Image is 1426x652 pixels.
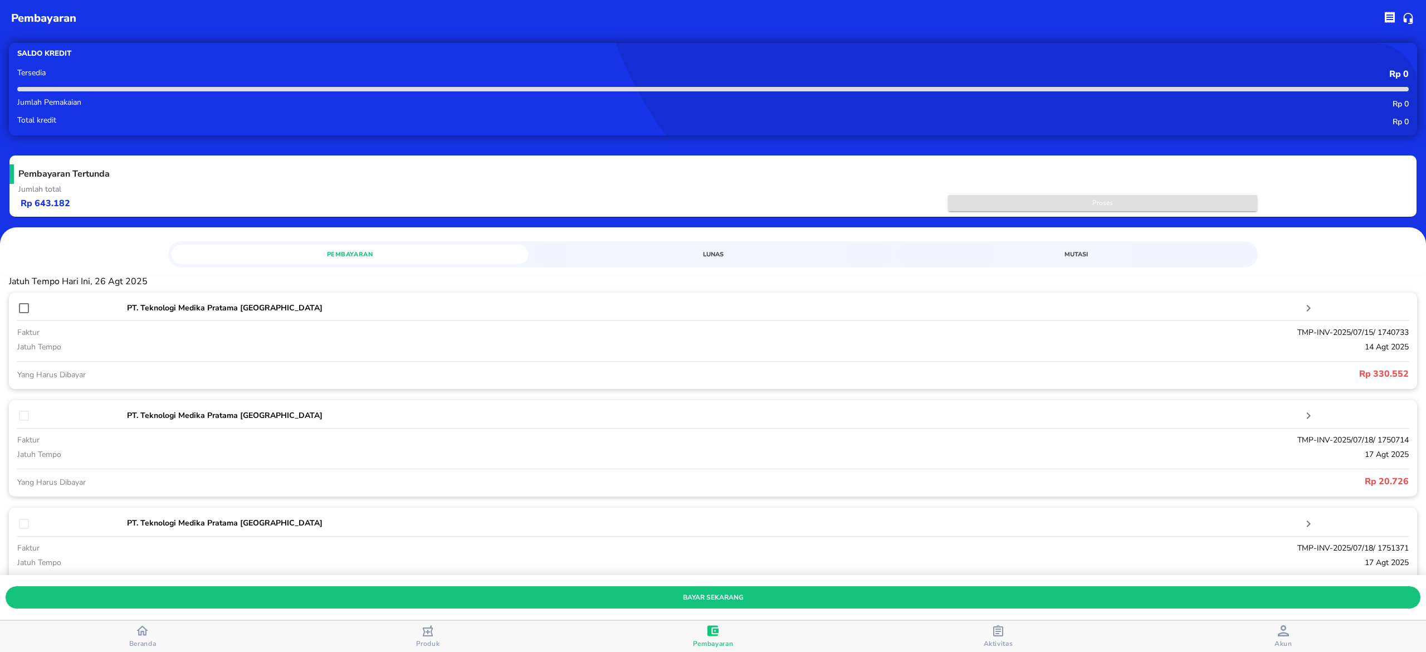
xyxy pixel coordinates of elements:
button: Akun [1141,621,1426,652]
span: Aktivitas [984,639,1013,648]
p: TMP-INV-2025/07/18/ 1750714 [597,434,1409,446]
p: Rp 643.182 [21,197,948,210]
p: PT. Teknologi Medika Pratama [GEOGRAPHIC_DATA] [127,302,1302,314]
p: TMP-INV-2025/07/18/ 1751371 [597,542,1409,554]
span: Proses [954,197,1252,209]
p: Saldo kredit [17,48,713,59]
p: faktur [17,327,597,338]
button: bayar sekarang [6,586,1420,609]
p: 17 Agt 2025 [597,557,1409,568]
p: faktur [17,434,597,446]
p: jatuh tempo [17,557,597,568]
p: jatuh tempo [17,449,597,460]
p: Rp 20.726 [713,475,1409,488]
p: PT. Teknologi Medika Pratama [GEOGRAPHIC_DATA] [127,410,1302,421]
h5: Pembayaran Tertunda [9,164,1408,184]
p: PT. Teknologi Medika Pratama [GEOGRAPHIC_DATA] [127,517,1302,529]
span: Lunas [541,249,885,260]
span: Mutasi [905,249,1248,260]
p: Jatuh Tempo Hari Ini, 26 Agt 2025 [9,276,1417,287]
p: Yang Harus Dibayar [17,476,713,488]
p: jatuh tempo [17,341,597,353]
p: faktur [17,542,597,554]
p: Rp 0 [597,116,1409,127]
p: 14 Agt 2025 [597,341,1409,353]
button: Pembayaran [570,621,856,652]
button: Produk [285,621,570,652]
button: Proses [948,195,1257,211]
span: Akun [1274,639,1292,648]
p: Rp 0 [597,99,1409,109]
a: Mutasi [898,245,1254,264]
span: Produk [416,639,440,648]
p: Rp 0 [597,69,1409,80]
a: Pembayaran [172,245,528,264]
span: Pembayaran [693,639,734,648]
a: Lunas [535,245,891,264]
span: Beranda [129,639,157,648]
p: Rp 330.552 [713,367,1409,381]
p: Jumlah Pemakaian [17,99,597,106]
span: bayar sekarang [14,592,1412,604]
div: simple tabs [168,241,1258,264]
p: 17 Agt 2025 [597,449,1409,460]
p: Total kredit [17,116,597,124]
p: TMP-INV-2025/07/15/ 1740733 [597,327,1409,338]
p: Yang Harus Dibayar [17,369,713,381]
button: Aktivitas [856,621,1141,652]
p: Tersedia [17,69,597,77]
p: pembayaran [11,10,76,27]
p: Jumlah total [18,184,1408,194]
span: Pembayaran [178,249,521,260]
